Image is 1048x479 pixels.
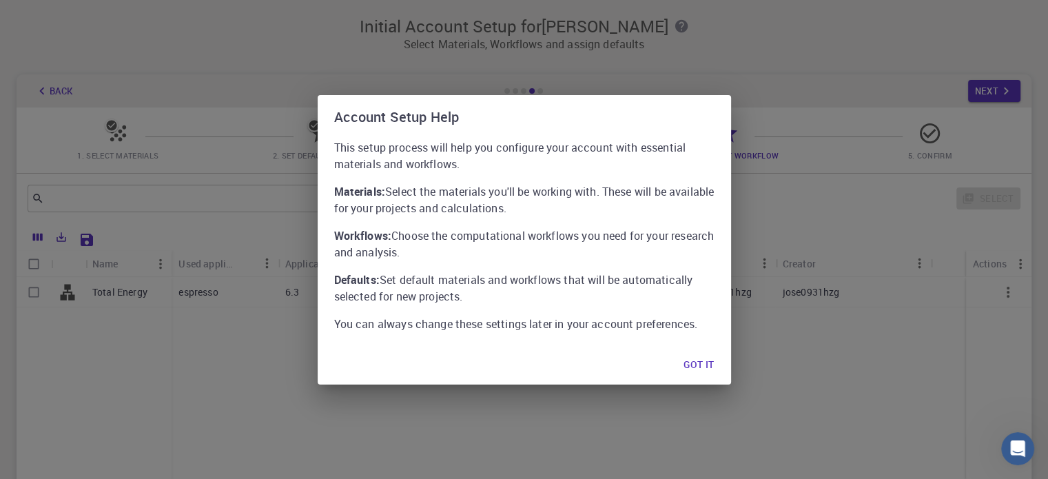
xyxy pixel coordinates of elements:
p: You can always change these settings later in your account preferences. [334,316,715,332]
strong: Defaults: [334,272,380,287]
p: This setup process will help you configure your account with essential materials and workflows. [334,139,715,172]
strong: Workflows: [334,228,392,243]
iframe: Intercom live chat [1001,432,1034,465]
strong: Materials: [334,184,386,199]
p: Set default materials and workflows that will be automatically selected for new projects. [334,272,715,305]
p: Choose the computational workflows you need for your research and analysis. [334,227,715,261]
p: Select the materials you'll be working with. These will be available for your projects and calcul... [334,183,715,216]
button: Got it [672,351,725,379]
h2: Account Setup Help [318,95,731,139]
span: Suporte [28,10,76,22]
